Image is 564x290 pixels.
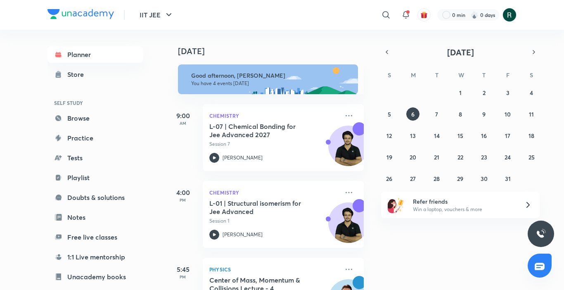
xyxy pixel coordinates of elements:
abbr: October 14, 2025 [434,132,440,140]
button: October 16, 2025 [477,129,491,142]
abbr: Sunday [388,71,391,79]
abbr: October 31, 2025 [505,175,511,183]
abbr: October 8, 2025 [459,110,462,118]
button: October 14, 2025 [430,129,443,142]
abbr: October 29, 2025 [457,175,463,183]
button: October 12, 2025 [383,129,396,142]
button: October 3, 2025 [501,86,514,99]
a: Notes [47,209,143,226]
abbr: October 11, 2025 [529,110,534,118]
button: October 31, 2025 [501,172,514,185]
abbr: October 15, 2025 [457,132,463,140]
abbr: October 2, 2025 [483,89,486,97]
a: Unacademy books [47,269,143,285]
p: [PERSON_NAME] [223,231,263,238]
abbr: October 13, 2025 [410,132,416,140]
h5: L-01 | Structural isomerism for Jee Advanced [209,199,312,216]
button: October 7, 2025 [430,107,443,121]
a: Doubts & solutions [47,189,143,206]
button: October 23, 2025 [477,150,491,164]
img: Avatar [329,207,368,247]
button: October 18, 2025 [525,129,538,142]
img: afternoon [178,64,358,94]
button: October 21, 2025 [430,150,443,164]
button: October 15, 2025 [454,129,467,142]
abbr: October 18, 2025 [528,132,534,140]
a: Browse [47,110,143,126]
abbr: October 4, 2025 [530,89,533,97]
p: AM [166,121,199,126]
span: [DATE] [447,47,474,58]
p: Session 1 [209,217,339,225]
img: Company Logo [47,9,114,19]
h6: Good afternoon, [PERSON_NAME] [191,72,351,79]
button: October 24, 2025 [501,150,514,164]
img: avatar [420,11,428,19]
abbr: October 16, 2025 [481,132,487,140]
button: October 6, 2025 [406,107,419,121]
a: Tests [47,150,143,166]
button: October 1, 2025 [454,86,467,99]
img: ttu [536,229,546,239]
h5: 5:45 [166,264,199,274]
h6: SELF STUDY [47,96,143,110]
abbr: October 23, 2025 [481,153,487,161]
p: [PERSON_NAME] [223,154,263,162]
a: Planner [47,46,143,63]
abbr: October 7, 2025 [435,110,438,118]
abbr: October 9, 2025 [482,110,486,118]
button: October 22, 2025 [454,150,467,164]
abbr: Wednesday [458,71,464,79]
abbr: October 10, 2025 [505,110,511,118]
abbr: October 25, 2025 [528,153,535,161]
abbr: October 28, 2025 [434,175,440,183]
button: [DATE] [393,46,528,58]
abbr: Thursday [482,71,486,79]
abbr: October 27, 2025 [410,175,416,183]
p: Win a laptop, vouchers & more [413,206,514,213]
abbr: October 30, 2025 [481,175,488,183]
abbr: October 6, 2025 [411,110,415,118]
abbr: October 3, 2025 [506,89,509,97]
button: October 20, 2025 [406,150,419,164]
a: Company Logo [47,9,114,21]
abbr: Saturday [530,71,533,79]
button: October 13, 2025 [406,129,419,142]
abbr: October 24, 2025 [505,153,511,161]
abbr: Tuesday [435,71,438,79]
button: IIT JEE [135,7,179,23]
button: October 8, 2025 [454,107,467,121]
button: October 9, 2025 [477,107,491,121]
a: 1:1 Live mentorship [47,249,143,265]
img: streak [470,11,479,19]
button: October 5, 2025 [383,107,396,121]
h5: 9:00 [166,111,199,121]
button: October 30, 2025 [477,172,491,185]
button: October 17, 2025 [501,129,514,142]
button: October 4, 2025 [525,86,538,99]
img: Avatar [329,130,368,170]
p: You have 4 events [DATE] [191,80,351,87]
abbr: October 12, 2025 [386,132,392,140]
button: October 27, 2025 [406,172,419,185]
a: Free live classes [47,229,143,245]
abbr: October 22, 2025 [457,153,463,161]
img: Ronak soni [502,8,517,22]
button: avatar [417,8,431,21]
abbr: Monday [411,71,416,79]
abbr: October 20, 2025 [410,153,416,161]
p: PM [166,197,199,202]
a: Practice [47,130,143,146]
button: October 19, 2025 [383,150,396,164]
button: October 11, 2025 [525,107,538,121]
p: PM [166,274,199,279]
p: Chemistry [209,111,339,121]
abbr: October 5, 2025 [388,110,391,118]
h5: L-07 | Chemical Bonding for Jee Advanced 2027 [209,122,312,139]
button: October 26, 2025 [383,172,396,185]
button: October 2, 2025 [477,86,491,99]
div: Store [67,69,89,79]
abbr: October 19, 2025 [386,153,392,161]
abbr: October 26, 2025 [386,175,392,183]
p: Chemistry [209,188,339,197]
